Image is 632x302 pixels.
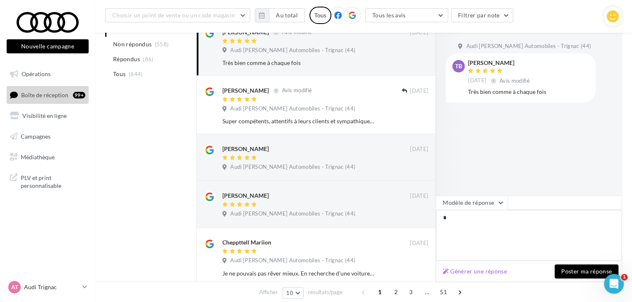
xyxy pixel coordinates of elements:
div: Tous [309,7,331,24]
a: Visibilité en ligne [5,107,90,125]
button: Poster ma réponse [555,264,618,278]
button: Générer une réponse [439,266,510,276]
a: PLV et print personnalisable [5,169,90,193]
span: Avis modifié [282,87,312,94]
span: Audi [PERSON_NAME] Automobiles - Trignac (44) [230,105,355,113]
div: Cheppttell Mariion [222,238,271,247]
span: Médiathèque [21,153,55,160]
span: Avis modifié [499,77,530,84]
span: 1 [621,274,627,280]
span: PLV et print personnalisable [21,172,85,190]
a: AT Audi Trignac [7,279,89,295]
span: [DATE] [468,77,486,84]
span: Visibilité en ligne [22,112,67,119]
a: Boîte de réception99+ [5,86,90,104]
a: Opérations [5,65,90,83]
span: Boîte de réception [21,91,68,98]
button: Choisir un point de vente ou un code magasin [105,8,250,22]
span: Tous les avis [372,12,406,19]
span: Afficher [259,288,278,296]
div: Très bien comme à chaque fois [468,88,589,96]
span: résultats/page [308,288,343,296]
span: tb [455,62,462,70]
a: Médiathèque [5,149,90,166]
button: Au total [255,8,305,22]
span: Audi [PERSON_NAME] Automobiles - Trignac (44) [230,47,355,54]
div: 99+ [73,92,85,98]
span: Avis modifié [282,29,312,36]
div: [PERSON_NAME] [222,192,269,200]
span: Opérations [22,70,51,77]
span: AT [11,283,18,291]
span: [DATE] [410,240,428,247]
span: Non répondus [113,40,152,48]
span: Audi [PERSON_NAME] Automobiles - Trignac (44) [230,210,355,218]
button: Modèle de réponse [436,196,508,210]
span: 1 [373,285,386,299]
span: [DATE] [410,192,428,200]
span: Audi [PERSON_NAME] Automobiles - Trignac (44) [230,163,355,171]
button: Nouvelle campagne [7,39,89,53]
button: Filtrer par note [451,8,514,22]
span: Audi [PERSON_NAME] Automobiles - Trignac (44) [466,43,591,50]
div: [PERSON_NAME] [468,60,531,66]
div: Super compétents, attentifs à leurs clients et sympathiques. Bon accueil. Professionnel et attent... [222,117,374,125]
span: ... [420,285,434,299]
div: Très bien comme à chaque fois [222,59,374,67]
div: [PERSON_NAME] [222,86,269,95]
span: [DATE] [410,146,428,153]
span: 51 [437,285,450,299]
span: Choisir un point de vente ou un code magasin [112,12,235,19]
span: 3 [404,285,417,299]
button: 10 [282,287,304,299]
span: (644) [129,71,143,77]
span: 10 [286,290,293,296]
span: [DATE] [410,29,428,36]
span: Répondus [113,55,140,63]
iframe: Intercom live chat [604,274,624,294]
span: (86) [143,56,153,62]
p: Audi Trignac [24,283,79,291]
span: [DATE] [410,87,428,95]
span: (558) [155,41,169,48]
div: [PERSON_NAME] [222,145,269,153]
button: Au total [269,8,305,22]
div: Je ne pouvais pas rêver mieux. En recherche d'une voiture en LOA, je remercie Mme PRODHOMME d'avo... [222,269,374,278]
span: Tous [113,70,125,78]
a: Campagnes [5,128,90,145]
span: Audi [PERSON_NAME] Automobiles - Trignac (44) [230,257,355,264]
span: Campagnes [21,133,51,140]
span: 2 [389,285,403,299]
button: Tous les avis [365,8,448,22]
